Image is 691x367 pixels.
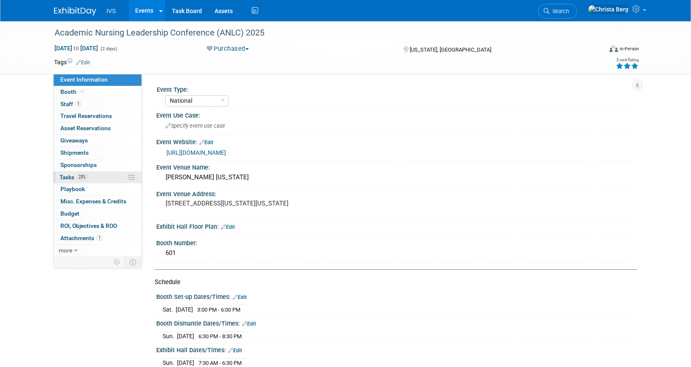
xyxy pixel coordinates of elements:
td: Toggle Event Tabs [125,257,142,268]
a: Sponsorships [54,159,141,171]
a: Event Information [54,74,141,86]
span: Travel Reservations [60,112,112,119]
td: [DATE] [177,358,194,367]
div: Booth Dismantle Dates/Times: [156,317,637,328]
span: Sponsorships [60,162,97,168]
span: Giveaways [60,137,88,144]
div: Booth Set-up Dates/Times: [156,290,637,301]
div: Domain Overview [32,50,76,55]
td: Sun. [163,358,177,367]
div: Exhibit Hall Dates/Times: [156,344,637,355]
span: 23% [76,174,88,180]
button: Purchased [204,44,252,53]
span: Booth [60,88,86,95]
span: 6:30 PM - 8:30 PM [199,333,242,340]
span: 3:00 PM - 6:00 PM [197,307,240,313]
span: Attachments [60,235,103,241]
div: Event Format [552,44,639,57]
a: Booth [54,86,141,98]
div: Academic Nursing Leadership Conference (ANLC) 2025 [52,25,589,41]
div: [PERSON_NAME] [US_STATE] [163,171,631,184]
a: Attachments1 [54,233,141,244]
img: Christa Berg [588,5,629,14]
div: Event Venue Address: [156,188,637,198]
span: to [72,45,80,52]
span: 1 [96,235,103,241]
div: Domain: [DOMAIN_NAME] [22,22,93,29]
a: Travel Reservations [54,110,141,122]
a: Asset Reservations [54,123,141,134]
a: Edit [233,294,247,300]
a: Search [538,4,577,19]
td: [DATE] [177,331,194,340]
span: (2 days) [100,46,117,52]
span: Shipments [60,149,89,156]
i: Booth reservation complete [80,89,84,94]
span: 1 [75,101,82,107]
div: v 4.0.25 [24,14,41,20]
span: Specify event use case [166,123,225,129]
a: Staff1 [54,99,141,110]
div: Event Website: [156,136,637,147]
td: Sat. [163,305,176,314]
a: [URL][DOMAIN_NAME] [166,149,226,156]
img: ExhibitDay [54,7,96,16]
a: Edit [76,60,90,66]
img: Format-Inperson.png [609,45,618,52]
div: Event Venue Name: [156,161,637,172]
div: In-Person [619,46,639,52]
a: Edit [242,321,256,327]
span: Playbook [60,186,85,192]
a: Giveaways [54,135,141,147]
div: Exhibit Hall Floor Plan: [156,220,637,231]
div: Booth Number: [156,237,637,247]
img: logo_orange.svg [14,14,20,20]
img: tab_domain_overview_orange.svg [23,49,30,56]
a: Edit [228,348,242,353]
span: 7:30 AM - 6:30 PM [199,360,242,366]
div: Keywords by Traffic [93,50,142,55]
a: more [54,245,141,257]
span: IVS [106,8,116,14]
span: [US_STATE], [GEOGRAPHIC_DATA] [410,47,491,53]
span: Asset Reservations [60,125,111,131]
a: ROI, Objectives & ROO [54,220,141,232]
span: Budget [60,210,79,217]
td: Personalize Event Tab Strip [110,257,125,268]
a: Playbook [54,183,141,195]
td: Sun. [163,331,177,340]
span: [DATE] [DATE] [54,44,98,52]
a: Edit [221,224,235,230]
a: Shipments [54,147,141,159]
span: Search [550,8,569,14]
div: Event Use Case: [156,109,637,120]
td: Tags [54,58,90,66]
span: Staff [60,101,82,107]
div: Event Rating [616,58,639,62]
span: ROI, Objectives & ROO [60,222,117,229]
div: Event Type: [157,83,633,94]
img: website_grey.svg [14,22,20,29]
a: Tasks23% [54,172,141,183]
span: Misc. Expenses & Credits [60,198,126,205]
a: Misc. Expenses & Credits [54,196,141,208]
span: Event Information [60,76,108,83]
span: more [59,247,72,254]
div: 601 [163,246,631,260]
span: Tasks [60,174,88,181]
img: tab_keywords_by_traffic_grey.svg [84,49,91,56]
td: [DATE] [176,305,193,314]
a: Budget [54,208,141,220]
pre: [STREET_ADDRESS][US_STATE][US_STATE] [166,200,347,207]
a: Edit [199,140,213,145]
div: Schedule [155,278,631,287]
